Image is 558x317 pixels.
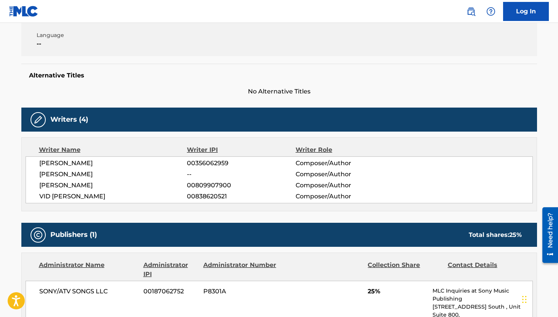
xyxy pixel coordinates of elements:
img: Publishers [34,230,43,240]
span: [PERSON_NAME] [39,159,187,168]
h5: Alternative Titles [29,72,529,79]
span: 25% [368,287,427,296]
span: Composer/Author [296,181,394,190]
h5: Publishers (1) [50,230,97,239]
span: SONY/ATV SONGS LLC [39,287,138,296]
span: 00356062959 [187,159,295,168]
span: 00187062752 [143,287,198,296]
span: Composer/Author [296,192,394,201]
iframe: Resource Center [537,204,558,266]
p: MLC Inquiries at Sony Music Publishing [433,287,532,303]
img: Writers [34,115,43,124]
h5: Writers (4) [50,115,88,124]
span: 00838620521 [187,192,295,201]
iframe: Chat Widget [520,280,558,317]
span: -- [37,39,160,48]
div: Writer IPI [187,145,296,154]
span: Composer/Author [296,170,394,179]
span: -- [187,170,295,179]
div: Administrator IPI [143,261,198,279]
span: [PERSON_NAME] [39,181,187,190]
span: Language [37,31,160,39]
a: Log In [503,2,549,21]
span: Composer/Author [296,159,394,168]
span: P8301A [203,287,277,296]
div: Writer Role [296,145,394,154]
div: Contact Details [448,261,522,279]
span: No Alternative Titles [21,87,537,96]
div: Administrator Name [39,261,138,279]
img: help [486,7,495,16]
div: Total shares: [469,230,522,240]
span: VID [PERSON_NAME] [39,192,187,201]
span: 00809907900 [187,181,295,190]
span: 25 % [509,231,522,238]
div: Writer Name [39,145,187,154]
div: Help [483,4,499,19]
div: Drag [522,288,527,311]
img: MLC Logo [9,6,39,17]
span: [PERSON_NAME] [39,170,187,179]
div: Administrator Number [203,261,277,279]
img: search [466,7,476,16]
a: Public Search [463,4,479,19]
div: Collection Share [368,261,442,279]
